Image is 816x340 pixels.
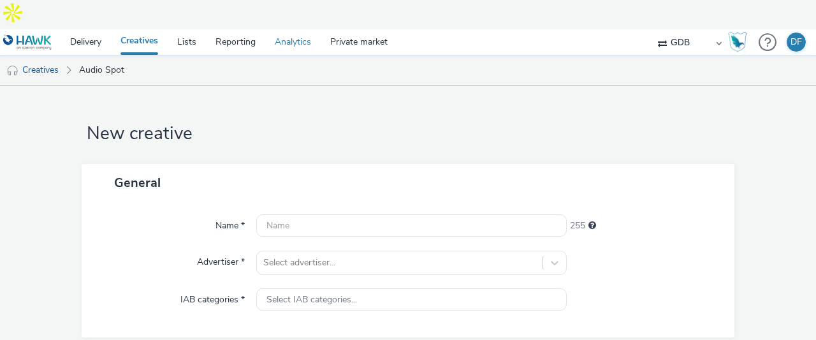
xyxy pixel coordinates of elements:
a: Delivery [61,29,111,55]
a: Audio Spot [73,55,131,85]
input: Name [256,214,567,237]
img: audio [6,64,19,77]
img: undefined Logo [3,34,52,50]
h1: New creative [82,122,734,146]
img: Hawk Academy [728,32,747,52]
div: DF [790,33,802,52]
span: General [114,174,161,191]
span: Select IAB categories... [266,295,357,306]
span: 255 [570,219,585,232]
a: Creatives [111,29,168,55]
a: Reporting [206,29,265,55]
div: Maximum 255 characters [588,219,596,232]
label: IAB categories * [175,288,250,306]
a: Lists [168,29,206,55]
label: Name * [210,214,250,232]
a: Private market [321,29,397,55]
a: Analytics [265,29,321,55]
label: Advertiser * [192,251,250,269]
a: Hawk Academy [728,32,752,52]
